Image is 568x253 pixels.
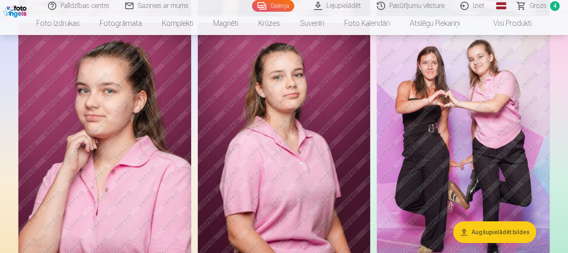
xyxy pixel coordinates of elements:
a: Magnēti [203,12,248,35]
a: Komplekti [152,12,203,35]
a: Foto kalendāri [334,12,400,35]
a: Fotogrāmata [90,12,152,35]
a: Visi produkti [470,12,542,35]
a: Atslēgu piekariņi [400,12,470,35]
span: 4 [550,1,560,11]
a: Krūzes [248,12,290,35]
button: Augšupielādēt bildes [453,221,536,243]
a: Suvenīri [290,12,334,35]
img: /fa1 [3,3,29,18]
a: Foto izdrukas [26,12,90,35]
span: Grozs [530,1,547,11]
